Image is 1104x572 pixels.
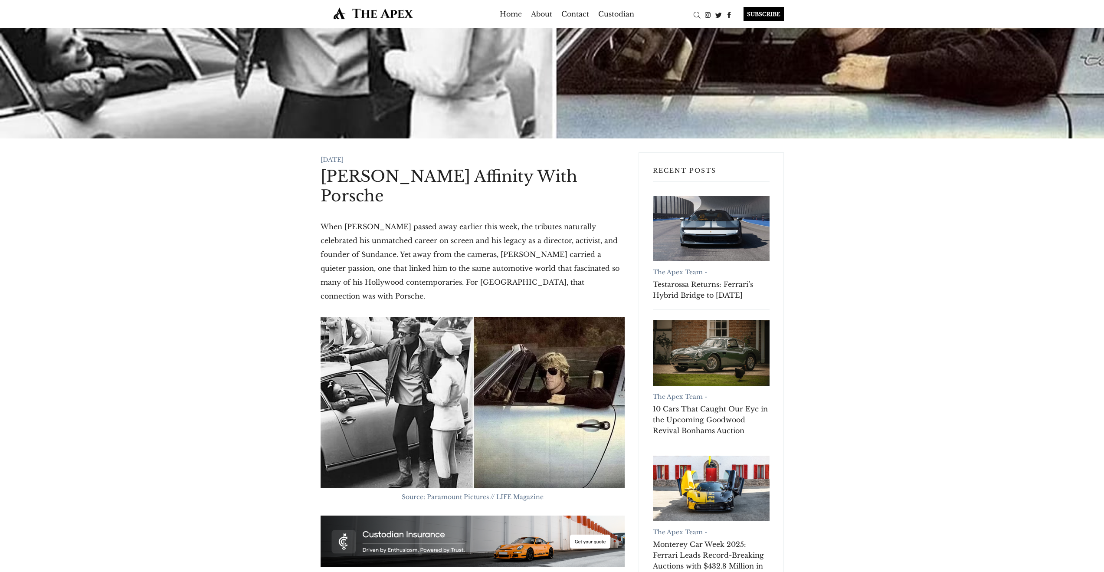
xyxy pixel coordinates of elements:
a: Home [500,7,522,21]
span: Source: Paramount Pictures // LIFE Magazine [402,493,544,501]
a: Instagram [702,10,713,19]
a: The Apex Team - [653,393,707,401]
h1: [PERSON_NAME] Affinity With Porsche [321,167,625,206]
a: Facebook [724,10,735,19]
a: Twitter [713,10,724,19]
a: Testarossa Returns: Ferrari’s Hybrid Bridge to [DATE] [653,279,770,301]
a: The Apex Team - [653,268,707,276]
div: SUBSCRIBE [744,7,784,21]
img: The Apex by Custodian [321,7,426,20]
a: The Apex Team - [653,528,707,536]
time: [DATE] [321,156,344,164]
a: Testarossa Returns: Ferrari’s Hybrid Bridge to Tomorrow [653,196,770,261]
p: When [PERSON_NAME] passed away earlier this week, the tributes naturally celebrated his unmatched... [321,220,625,303]
a: Search [691,10,702,19]
a: Contact [561,7,589,21]
a: 10 Cars That Caught Our Eye in the Upcoming Goodwood Revival Bonhams Auction [653,320,770,386]
a: 10 Cars That Caught Our Eye in the Upcoming Goodwood Revival Bonhams Auction [653,404,770,436]
a: Monterey Car Week 2025: Ferrari Leads Record-Breaking Auctions with $432.8 Million in Sales [653,456,770,521]
a: SUBSCRIBE [735,7,784,21]
a: Custodian [598,7,634,21]
a: About [531,7,552,21]
h3: Recent Posts [653,167,770,182]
